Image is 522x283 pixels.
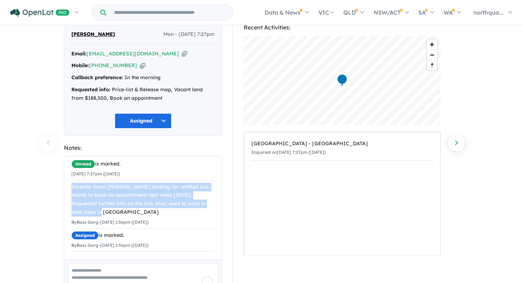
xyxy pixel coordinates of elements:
[337,74,348,87] div: Map marker
[71,50,87,57] strong: Email:
[71,160,95,168] span: Unread
[140,62,145,69] button: Copy
[427,60,437,70] button: Reset bearing to north
[108,5,232,20] input: Try estate name, suburb, builder or developer
[115,113,172,129] button: Assigned
[89,62,137,69] a: [PHONE_NUMBER]
[71,231,214,240] div: is marked.
[71,183,214,217] div: Investor from [PERSON_NAME] looking for untitled lots. Wants to book an appointment next week [DA...
[10,9,70,17] img: Openlot PRO Logo White
[71,62,89,69] strong: Mobile:
[71,74,214,82] div: In the morning
[71,160,214,168] div: is marked.
[71,86,214,103] div: Price-list & Release map, Vacant land from $188,500, Book an appointment
[71,219,148,225] small: By Bass Garg - [DATE] 1:56pm ([DATE])
[427,39,437,50] button: Zoom in
[473,9,503,16] span: northqua...
[71,243,148,248] small: By Bass Garg - [DATE] 1:56pm ([DATE])
[251,140,433,148] div: [GEOGRAPHIC_DATA] - [GEOGRAPHIC_DATA]
[71,30,115,39] span: [PERSON_NAME]
[244,36,441,125] canvas: Map
[163,30,214,39] span: Mon - [DATE] 7:27pm
[71,86,110,93] strong: Requested info:
[244,23,441,32] div: Recent Activities:
[427,50,437,60] button: Zoom out
[64,143,222,153] div: Notes:
[71,171,120,176] small: [DATE] 7:27pm ([DATE])
[251,149,326,155] small: Enquiried on [DATE] 7:27pm ([DATE])
[182,50,187,58] button: Copy
[71,231,99,240] span: Assigned
[251,136,433,160] a: [GEOGRAPHIC_DATA] - [GEOGRAPHIC_DATA]Enquiried on[DATE] 7:27pm ([DATE])
[87,50,179,57] a: [EMAIL_ADDRESS][DOMAIN_NAME]
[71,74,123,81] strong: Callback preference:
